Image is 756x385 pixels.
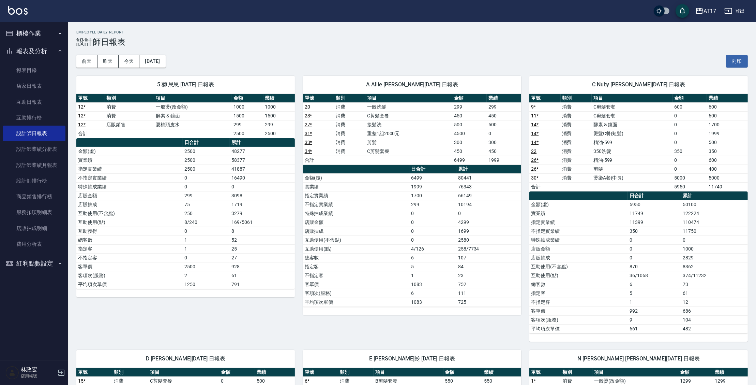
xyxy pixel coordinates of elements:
[409,191,456,200] td: 1700
[334,111,365,120] td: 消費
[707,120,748,129] td: 1700
[672,120,707,129] td: 0
[681,280,748,289] td: 73
[529,191,748,333] table: a dense table
[76,236,183,244] td: 總客數
[672,102,707,111] td: 600
[561,120,592,129] td: 消費
[681,298,748,306] td: 12
[681,244,748,253] td: 1000
[707,111,748,120] td: 600
[76,182,183,191] td: 特殊抽成業績
[456,191,521,200] td: 66149
[529,289,628,298] td: 指定客
[76,244,183,253] td: 指定客
[409,262,456,271] td: 5
[105,120,154,129] td: 店販銷售
[76,156,183,165] td: 實業績
[230,271,294,280] td: 61
[592,102,672,111] td: C剪髮套餐
[707,173,748,182] td: 5000
[76,218,183,227] td: 互助使用(點)
[628,209,681,218] td: 11749
[232,129,263,138] td: 2500
[456,289,521,298] td: 111
[230,191,294,200] td: 3098
[592,138,672,147] td: 精油-599
[409,200,456,209] td: 299
[148,368,219,377] th: 項目
[303,298,409,306] td: 平均項次單價
[561,368,592,377] th: 類別
[303,94,334,103] th: 單號
[3,126,65,141] a: 設計師日報表
[230,236,294,244] td: 52
[76,191,183,200] td: 店販金額
[230,244,294,253] td: 25
[456,298,521,306] td: 725
[97,55,119,68] button: 昨天
[452,147,487,156] td: 450
[707,147,748,156] td: 350
[452,94,487,103] th: 金額
[3,157,65,173] a: 設計師業績月報表
[154,102,232,111] td: 一般燙(改金額)
[681,306,748,315] td: 686
[672,156,707,165] td: 0
[105,111,154,120] td: 消費
[628,289,681,298] td: 5
[487,94,521,103] th: 業績
[529,253,628,262] td: 店販抽成
[707,129,748,138] td: 1999
[3,25,65,42] button: 櫃檯作業
[263,129,295,138] td: 2500
[365,111,452,120] td: C剪髮套餐
[303,200,409,209] td: 不指定實業績
[303,253,409,262] td: 總客數
[3,204,65,220] a: 服務扣項明細表
[183,244,230,253] td: 1
[456,253,521,262] td: 107
[119,55,140,68] button: 今天
[263,102,295,111] td: 1000
[139,55,165,68] button: [DATE]
[561,147,592,156] td: 消費
[230,165,294,173] td: 41887
[409,298,456,306] td: 1083
[487,120,521,129] td: 500
[334,138,365,147] td: 消費
[365,102,452,111] td: 一般洗髮
[232,102,263,111] td: 1000
[230,253,294,262] td: 27
[409,236,456,244] td: 0
[531,148,536,154] a: 22
[303,218,409,227] td: 店販金額
[707,102,748,111] td: 600
[672,182,707,191] td: 5950
[452,156,487,165] td: 6499
[561,173,592,182] td: 消費
[334,129,365,138] td: 消費
[232,120,263,129] td: 299
[334,102,365,111] td: 消費
[681,289,748,298] td: 61
[592,120,672,129] td: 酵素 & 鏡面
[230,156,294,165] td: 58377
[365,147,452,156] td: C剪髮套餐
[21,373,56,379] p: 店用帳號
[681,253,748,262] td: 2829
[230,173,294,182] td: 16490
[409,227,456,236] td: 0
[263,111,295,120] td: 1500
[561,129,592,138] td: 消費
[3,62,65,78] a: 報表目錄
[303,227,409,236] td: 店販抽成
[311,355,513,362] span: E [PERSON_NAME]彣 [DATE] 日報表
[365,120,452,129] td: 接髮洗
[487,111,521,120] td: 450
[183,253,230,262] td: 0
[76,94,295,138] table: a dense table
[628,262,681,271] td: 870
[154,111,232,120] td: 酵素 & 鏡面
[713,368,748,377] th: 業績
